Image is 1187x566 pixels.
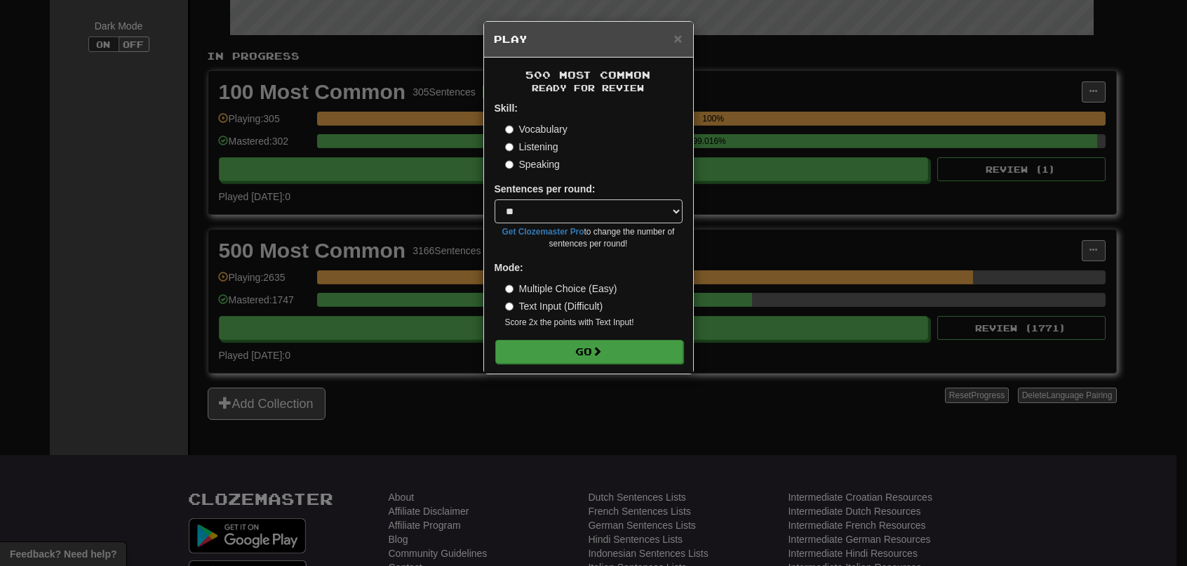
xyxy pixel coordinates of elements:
[505,157,560,171] label: Speaking
[495,82,683,94] small: Ready for Review
[495,262,523,273] strong: Mode:
[505,160,514,169] input: Speaking
[495,103,518,114] strong: Skill:
[673,31,682,46] button: Close
[505,122,568,136] label: Vocabulary
[502,227,584,237] a: Get Clozemaster Pro
[505,282,617,296] label: Multiple Choice (Easy)
[673,30,682,46] span: ×
[495,226,683,250] small: to change the number of sentences per round!
[495,340,683,364] button: Go
[505,140,558,154] label: Listening
[495,182,596,196] label: Sentences per round:
[505,143,514,152] input: Listening
[505,299,603,313] label: Text Input (Difficult)
[495,32,683,46] h5: Play
[526,69,651,81] span: 500 Most Common
[505,125,514,134] input: Vocabulary
[505,317,683,329] small: Score 2x the points with Text Input !
[505,302,514,311] input: Text Input (Difficult)
[505,284,514,294] input: Multiple Choice (Easy)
